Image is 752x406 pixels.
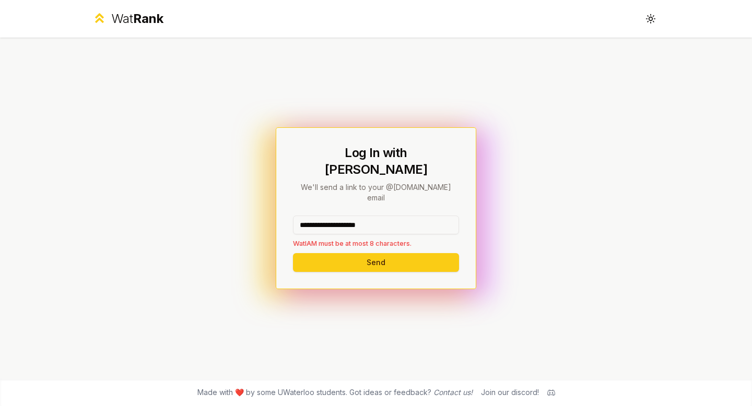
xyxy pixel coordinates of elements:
[481,387,539,398] div: Join our discord!
[133,11,163,26] span: Rank
[293,182,459,203] p: We'll send a link to your @[DOMAIN_NAME] email
[293,238,459,248] p: WatIAM must be at most 8 characters.
[92,10,163,27] a: WatRank
[293,253,459,272] button: Send
[433,388,473,397] a: Contact us!
[197,387,473,398] span: Made with ❤️ by some UWaterloo students. Got ideas or feedback?
[293,145,459,178] h1: Log In with [PERSON_NAME]
[111,10,163,27] div: Wat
